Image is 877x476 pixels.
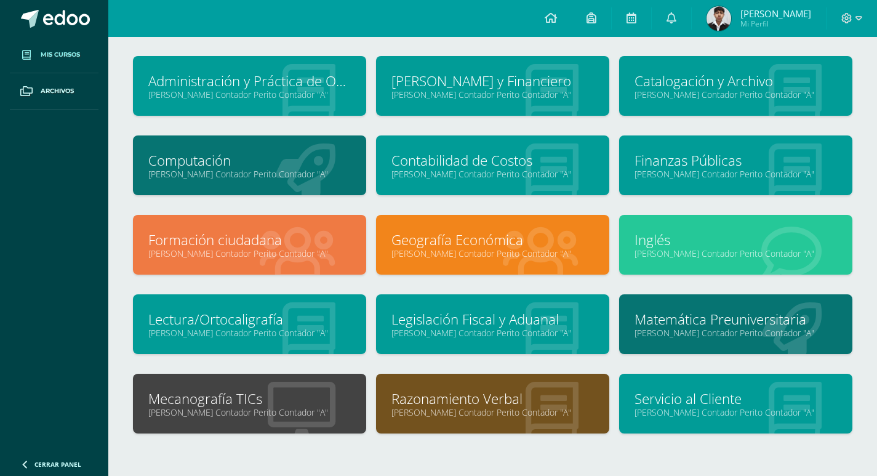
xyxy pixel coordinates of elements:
[391,168,594,180] a: [PERSON_NAME] Contador Perito Contador "A"
[740,18,811,29] span: Mi Perfil
[635,248,837,259] a: [PERSON_NAME] Contador Perito Contador "A"
[41,50,80,60] span: Mis cursos
[148,406,351,418] a: [PERSON_NAME] Contador Perito Contador "A"
[148,71,351,91] a: Administración y Práctica de Oficina
[707,6,731,31] img: 3ee4488408da3231419a6f952fd97a61.png
[391,327,594,339] a: [PERSON_NAME] Contador Perito Contador "A"
[635,230,837,249] a: Inglés
[635,71,837,91] a: Catalogación y Archivo
[391,248,594,259] a: [PERSON_NAME] Contador Perito Contador "A"
[635,389,837,408] a: Servicio al Cliente
[34,460,81,469] span: Cerrar panel
[391,151,594,170] a: Contabilidad de Costos
[148,248,351,259] a: [PERSON_NAME] Contador Perito Contador "A"
[148,230,351,249] a: Formación ciudadana
[148,89,351,100] a: [PERSON_NAME] Contador Perito Contador "A"
[740,7,811,20] span: [PERSON_NAME]
[635,168,837,180] a: [PERSON_NAME] Contador Perito Contador "A"
[10,73,98,110] a: Archivos
[635,406,837,418] a: [PERSON_NAME] Contador Perito Contador "A"
[635,327,837,339] a: [PERSON_NAME] Contador Perito Contador "A"
[41,86,74,96] span: Archivos
[635,89,837,100] a: [PERSON_NAME] Contador Perito Contador "A"
[391,230,594,249] a: Geografía Económica
[148,389,351,408] a: Mecanografía TICs
[148,327,351,339] a: [PERSON_NAME] Contador Perito Contador "A"
[10,37,98,73] a: Mis cursos
[148,310,351,329] a: Lectura/Ortocaligrafía
[148,168,351,180] a: [PERSON_NAME] Contador Perito Contador "A"
[391,389,594,408] a: Razonamiento Verbal
[391,71,594,91] a: [PERSON_NAME] y Financiero
[391,310,594,329] a: Legislación Fiscal y Aduanal
[148,151,351,170] a: Computación
[635,151,837,170] a: Finanzas Públicas
[391,89,594,100] a: [PERSON_NAME] Contador Perito Contador "A"
[635,310,837,329] a: Matemática Preuniversitaria
[391,406,594,418] a: [PERSON_NAME] Contador Perito Contador "A"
